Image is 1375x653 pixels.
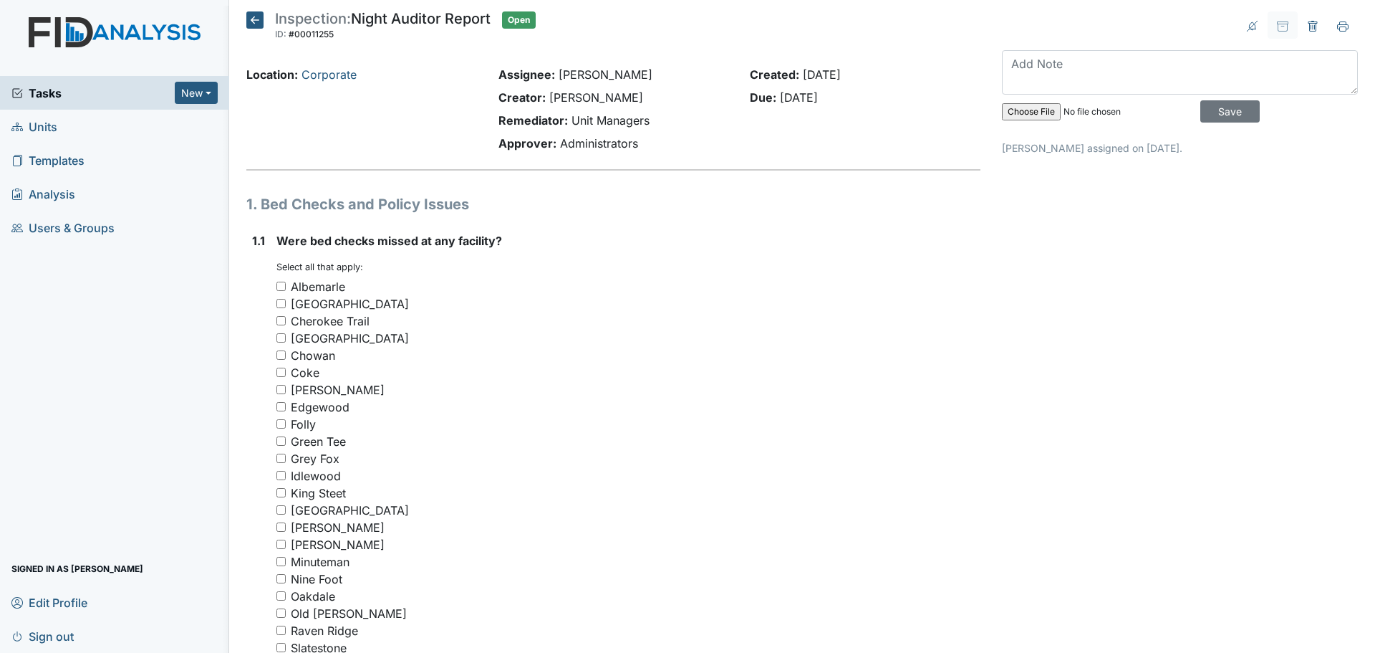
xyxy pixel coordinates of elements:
span: Administrators [560,136,638,151]
div: [PERSON_NAME] [291,536,385,553]
input: Edgewood [276,402,286,411]
span: Templates [11,149,85,171]
input: [GEOGRAPHIC_DATA] [276,333,286,343]
strong: Approver: [498,136,556,151]
div: [PERSON_NAME] [291,381,385,399]
strong: Creator: [498,90,546,105]
input: Old [PERSON_NAME] [276,609,286,618]
input: Folly [276,419,286,429]
h1: 1. Bed Checks and Policy Issues [246,194,980,215]
div: Albemarle [291,278,345,295]
div: Old [PERSON_NAME] [291,605,407,622]
div: Minuteman [291,553,349,571]
input: Green Tee [276,437,286,446]
div: Chowan [291,347,335,364]
span: Inspection: [275,10,351,27]
strong: Location: [246,67,298,82]
span: Sign out [11,625,74,647]
button: New [175,82,218,104]
input: Raven Ridge [276,626,286,635]
input: [GEOGRAPHIC_DATA] [276,299,286,308]
span: #00011255 [289,29,334,39]
strong: Created: [750,67,799,82]
div: Grey Fox [291,450,339,467]
div: Raven Ridge [291,622,358,639]
div: King Steet [291,485,346,502]
div: Edgewood [291,399,349,416]
input: Chowan [276,351,286,360]
input: Slatestone [276,643,286,652]
input: [PERSON_NAME] [276,540,286,549]
span: Unit Managers [571,113,650,128]
input: Albemarle [276,282,286,291]
p: [PERSON_NAME] assigned on [DATE]. [1002,140,1358,156]
label: 1.1 [252,232,265,249]
span: Units [11,115,57,138]
div: Coke [291,364,319,381]
span: [PERSON_NAME] [559,67,652,82]
span: Users & Groups [11,216,115,239]
div: Nine Foot [291,571,342,588]
span: Were bed checks missed at any facility? [276,234,502,248]
input: Idlewood [276,471,286,480]
input: [GEOGRAPHIC_DATA] [276,505,286,515]
input: Minuteman [276,557,286,566]
span: Analysis [11,183,75,205]
div: [GEOGRAPHIC_DATA] [291,502,409,519]
input: King Steet [276,488,286,497]
a: Corporate [301,67,357,82]
input: Cherokee Trail [276,316,286,325]
input: Save [1200,100,1260,123]
input: Nine Foot [276,574,286,583]
div: [GEOGRAPHIC_DATA] [291,330,409,347]
div: Folly [291,416,316,433]
input: Coke [276,368,286,377]
span: Signed in as [PERSON_NAME] [11,558,143,580]
div: [GEOGRAPHIC_DATA] [291,295,409,313]
span: [PERSON_NAME] [549,90,643,105]
div: Oakdale [291,588,335,605]
input: [PERSON_NAME] [276,385,286,394]
div: Cherokee Trail [291,313,370,330]
div: Night Auditor Report [275,11,491,43]
div: [PERSON_NAME] [291,519,385,536]
span: ID: [275,29,286,39]
div: Idlewood [291,467,341,485]
input: Grey Fox [276,454,286,463]
a: Tasks [11,85,175,102]
input: [PERSON_NAME] [276,523,286,532]
span: Edit Profile [11,591,87,614]
input: Oakdale [276,591,286,601]
strong: Assignee: [498,67,555,82]
span: [DATE] [780,90,818,105]
small: Select all that apply: [276,262,363,272]
strong: Due: [750,90,776,105]
div: Green Tee [291,433,346,450]
span: Open [502,11,536,29]
span: [DATE] [803,67,841,82]
strong: Remediator: [498,113,568,128]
